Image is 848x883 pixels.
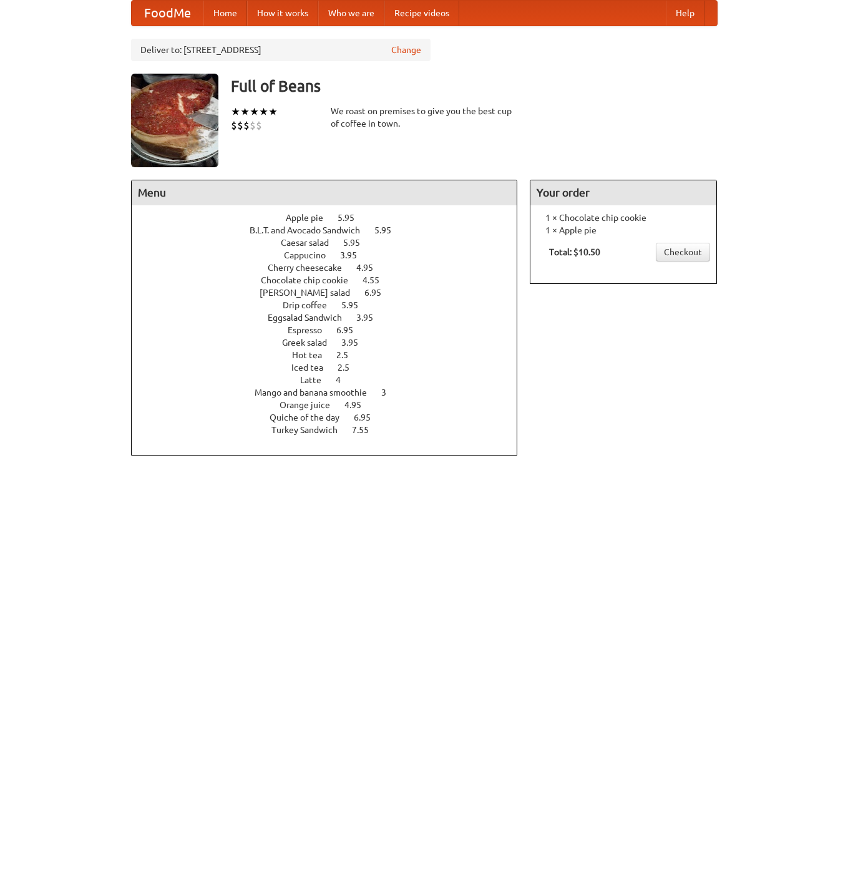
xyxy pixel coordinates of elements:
[256,119,262,132] li: $
[549,247,600,257] b: Total: $10.50
[331,105,518,130] div: We roast on premises to give you the best cup of coffee in town.
[288,325,376,335] a: Espresso 6.95
[354,412,383,422] span: 6.95
[537,212,710,224] li: 1 × Chocolate chip cookie
[270,412,352,422] span: Quiche of the day
[131,74,218,167] img: angular.jpg
[338,363,362,373] span: 2.5
[268,263,354,273] span: Cherry cheesecake
[281,238,383,248] a: Caesar salad 5.95
[283,300,381,310] a: Drip coffee 5.95
[381,388,399,398] span: 3
[268,105,278,119] li: ★
[363,275,392,285] span: 4.55
[286,213,378,223] a: Apple pie 5.95
[260,288,404,298] a: [PERSON_NAME] salad 6.95
[268,313,396,323] a: Eggsalad Sandwich 3.95
[282,338,381,348] a: Greek salad 3.95
[300,375,334,385] span: Latte
[280,400,343,410] span: Orange juice
[259,105,268,119] li: ★
[666,1,704,26] a: Help
[132,1,203,26] a: FoodMe
[343,238,373,248] span: 5.95
[131,39,431,61] div: Deliver to: [STREET_ADDRESS]
[250,119,256,132] li: $
[255,388,379,398] span: Mango and banana smoothie
[537,224,710,237] li: 1 × Apple pie
[391,44,421,56] a: Change
[268,313,354,323] span: Eggsalad Sandwich
[231,74,718,99] h3: Full of Beans
[283,300,339,310] span: Drip coffee
[288,325,334,335] span: Espresso
[384,1,459,26] a: Recipe videos
[282,338,339,348] span: Greek salad
[318,1,384,26] a: Who we are
[344,400,374,410] span: 4.95
[374,225,404,235] span: 5.95
[530,180,716,205] h4: Your order
[247,1,318,26] a: How it works
[261,275,402,285] a: Chocolate chip cookie 4.55
[336,375,353,385] span: 4
[336,325,366,335] span: 6.95
[284,250,380,260] a: Cappucino 3.95
[356,313,386,323] span: 3.95
[286,213,336,223] span: Apple pie
[341,338,371,348] span: 3.95
[270,412,394,422] a: Quiche of the day 6.95
[250,105,259,119] li: ★
[356,263,386,273] span: 4.95
[291,363,373,373] a: Iced tea 2.5
[300,375,364,385] a: Latte 4
[255,388,409,398] a: Mango and banana smoothie 3
[243,119,250,132] li: $
[132,180,517,205] h4: Menu
[292,350,334,360] span: Hot tea
[284,250,338,260] span: Cappucino
[341,300,371,310] span: 5.95
[338,213,367,223] span: 5.95
[364,288,394,298] span: 6.95
[271,425,392,435] a: Turkey Sandwich 7.55
[656,243,710,261] a: Checkout
[250,225,414,235] a: B.L.T. and Avocado Sandwich 5.95
[260,288,363,298] span: [PERSON_NAME] salad
[281,238,341,248] span: Caesar salad
[240,105,250,119] li: ★
[250,225,373,235] span: B.L.T. and Avocado Sandwich
[291,363,336,373] span: Iced tea
[231,105,240,119] li: ★
[280,400,384,410] a: Orange juice 4.95
[352,425,381,435] span: 7.55
[237,119,243,132] li: $
[340,250,369,260] span: 3.95
[336,350,361,360] span: 2.5
[261,275,361,285] span: Chocolate chip cookie
[203,1,247,26] a: Home
[268,263,396,273] a: Cherry cheesecake 4.95
[292,350,371,360] a: Hot tea 2.5
[231,119,237,132] li: $
[271,425,350,435] span: Turkey Sandwich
